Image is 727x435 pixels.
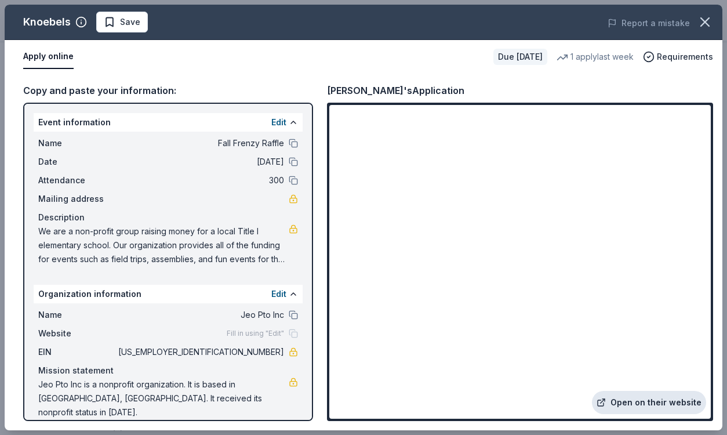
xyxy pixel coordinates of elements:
[271,287,286,301] button: Edit
[38,136,116,150] span: Name
[23,13,71,31] div: Knoebels
[23,45,74,69] button: Apply online
[38,173,116,187] span: Attendance
[116,155,284,169] span: [DATE]
[327,83,464,98] div: [PERSON_NAME]'s Application
[557,50,634,64] div: 1 apply last week
[38,327,116,340] span: Website
[116,308,284,322] span: Jeo Pto Inc
[23,83,313,98] div: Copy and paste your information:
[120,15,140,29] span: Save
[38,364,298,378] div: Mission statement
[116,173,284,187] span: 300
[493,49,547,65] div: Due [DATE]
[38,308,116,322] span: Name
[96,12,148,32] button: Save
[227,329,284,338] span: Fill in using "Edit"
[657,50,713,64] span: Requirements
[38,192,116,206] span: Mailing address
[271,115,286,129] button: Edit
[38,224,289,266] span: We are a non-profit group raising money for a local Title I elementary school. Our organization p...
[38,155,116,169] span: Date
[608,16,690,30] button: Report a mistake
[592,391,706,414] a: Open on their website
[643,50,713,64] button: Requirements
[38,378,289,419] span: Jeo Pto Inc is a nonprofit organization. It is based in [GEOGRAPHIC_DATA], [GEOGRAPHIC_DATA]. It ...
[34,113,303,132] div: Event information
[116,136,284,150] span: Fall Frenzy Raffle
[38,345,116,359] span: EIN
[116,345,284,359] span: [US_EMPLOYER_IDENTIFICATION_NUMBER]
[34,285,303,303] div: Organization information
[38,211,298,224] div: Description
